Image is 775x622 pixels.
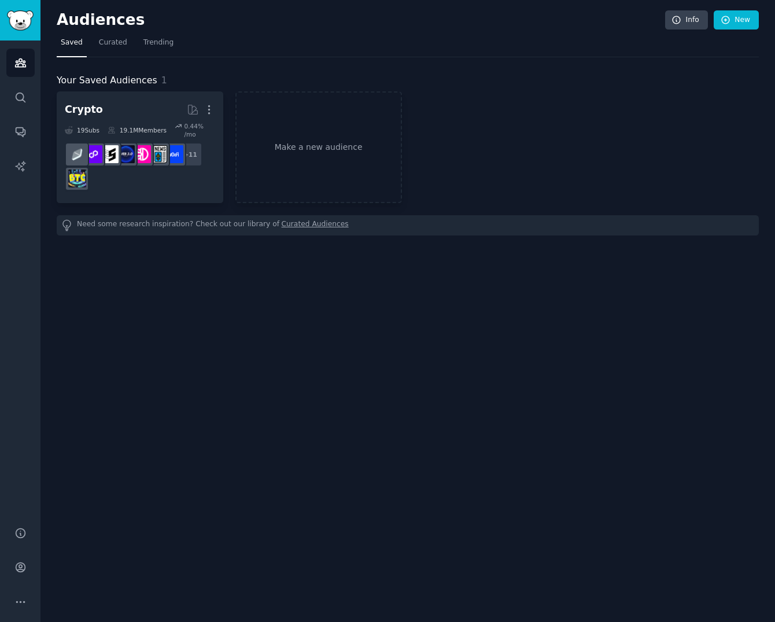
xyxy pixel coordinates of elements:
[57,73,157,88] span: Your Saved Audiences
[57,11,665,30] h2: Audiences
[178,142,202,167] div: + 11
[161,75,167,86] span: 1
[235,91,402,203] a: Make a new audience
[133,145,151,163] img: defiblockchain
[65,122,99,138] div: 19 Sub s
[99,38,127,48] span: Curated
[95,34,131,57] a: Curated
[57,215,759,235] div: Need some research inspiration? Check out our library of
[665,10,708,30] a: Info
[165,145,183,163] img: defi_
[65,102,103,117] div: Crypto
[68,145,86,163] img: ethfinance
[7,10,34,31] img: GummySearch logo
[139,34,178,57] a: Trending
[149,145,167,163] img: CryptoNews
[61,38,83,48] span: Saved
[57,34,87,57] a: Saved
[714,10,759,30] a: New
[117,145,135,163] img: web3
[143,38,174,48] span: Trending
[57,91,223,203] a: Crypto19Subs19.1MMembers0.44% /mo+11defi_CryptoNewsdefiblockchainweb3ethstaker0xPolygonethfinance...
[101,145,119,163] img: ethstaker
[184,122,215,138] div: 0.44 % /mo
[282,219,349,231] a: Curated Audiences
[108,122,167,138] div: 19.1M Members
[68,170,86,187] img: Crypto_General
[84,145,102,163] img: 0xPolygon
